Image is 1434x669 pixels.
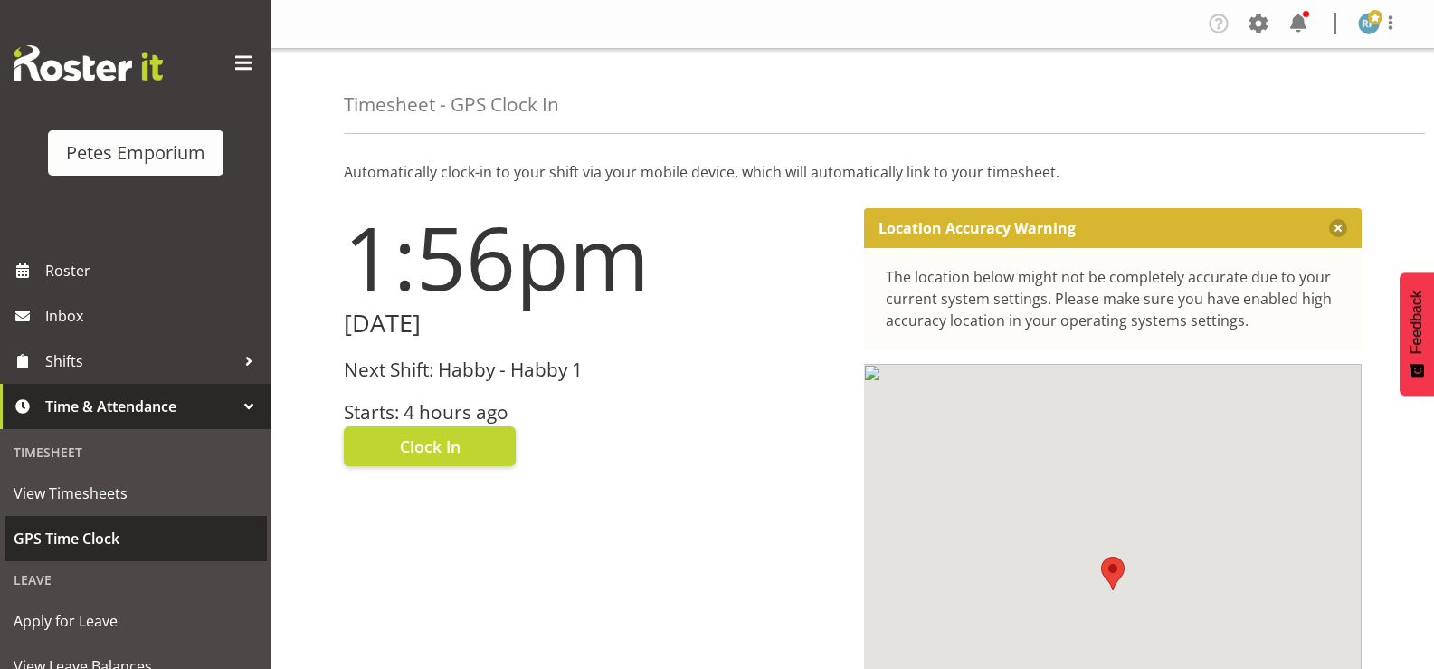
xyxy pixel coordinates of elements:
[1409,291,1425,354] span: Feedback
[5,471,267,516] a: View Timesheets
[14,45,163,81] img: Rosterit website logo
[344,359,842,380] h3: Next Shift: Habby - Habby 1
[1358,13,1380,34] img: reina-puketapu721.jpg
[14,480,258,507] span: View Timesheets
[1329,219,1347,237] button: Close message
[66,139,205,167] div: Petes Emporium
[344,426,516,466] button: Clock In
[344,402,842,423] h3: Starts: 4 hours ago
[886,266,1341,331] div: The location below might not be completely accurate due to your current system settings. Please m...
[344,208,842,306] h1: 1:56pm
[14,525,258,552] span: GPS Time Clock
[45,348,235,375] span: Shifts
[45,257,262,284] span: Roster
[344,161,1362,183] p: Automatically clock-in to your shift via your mobile device, which will automatically link to you...
[400,435,461,458] span: Clock In
[344,94,559,115] h4: Timesheet - GPS Clock In
[5,434,267,471] div: Timesheet
[5,516,267,561] a: GPS Time Clock
[878,219,1076,237] p: Location Accuracy Warning
[1400,272,1434,396] button: Feedback - Show survey
[344,310,842,338] h2: [DATE]
[5,561,267,598] div: Leave
[14,607,258,635] span: Apply for Leave
[45,302,262,330] span: Inbox
[45,393,235,420] span: Time & Attendance
[5,598,267,644] a: Apply for Leave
